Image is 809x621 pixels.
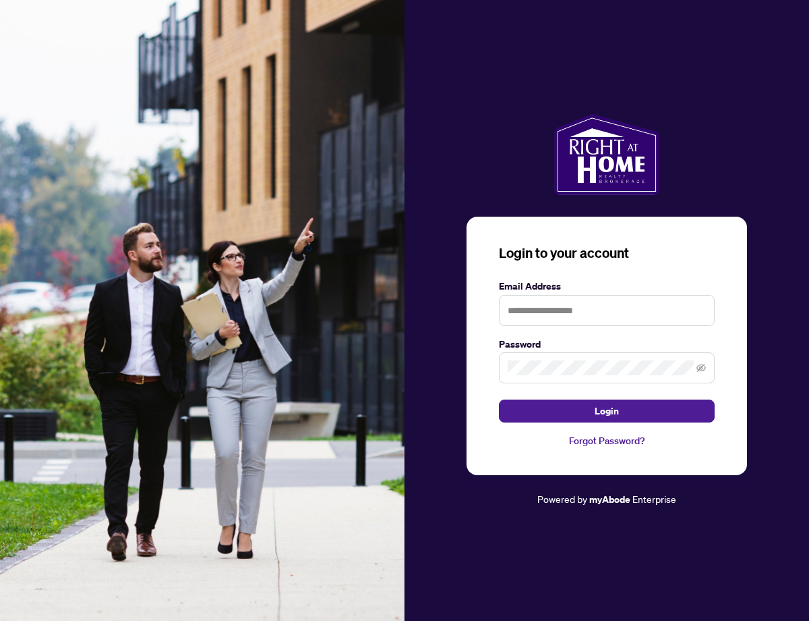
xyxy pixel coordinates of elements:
span: Login [595,400,619,422]
h3: Login to your account [499,244,715,263]
span: Powered by [537,493,587,505]
span: eye-invisible [696,363,706,373]
img: ma-logo [554,114,659,195]
button: Login [499,400,715,423]
span: Enterprise [632,493,676,505]
label: Email Address [499,279,715,294]
a: myAbode [589,492,630,507]
label: Password [499,337,715,352]
a: Forgot Password? [499,433,715,448]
